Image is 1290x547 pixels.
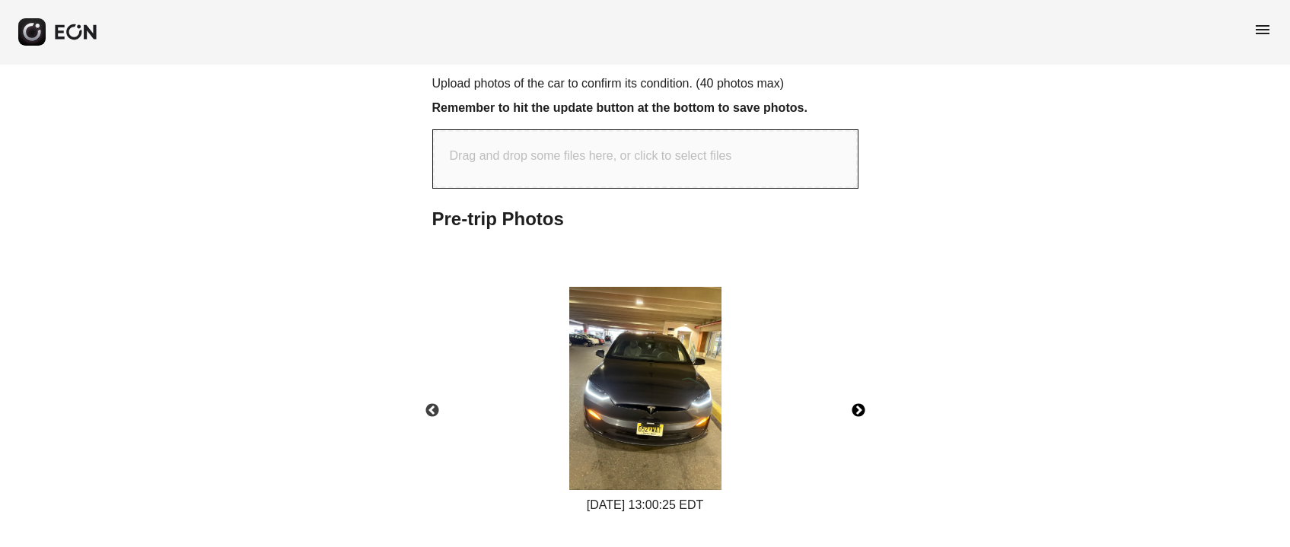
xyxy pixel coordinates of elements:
button: Previous [406,384,459,437]
div: [DATE] 13:00:25 EDT [569,496,721,514]
img: https://fastfleet.me/rails/active_storage/blobs/redirect/eyJfcmFpbHMiOnsibWVzc2FnZSI6IkJBaHBBNDBz... [569,287,721,490]
h2: Pre-trip Photos [432,207,858,231]
p: Upload photos of the car to confirm its condition. (40 photos max) [432,75,858,93]
span: menu [1253,21,1272,39]
h3: Remember to hit the update button at the bottom to save photos. [432,99,858,117]
p: Drag and drop some files here, or click to select files [450,147,732,165]
button: Next [832,384,885,437]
